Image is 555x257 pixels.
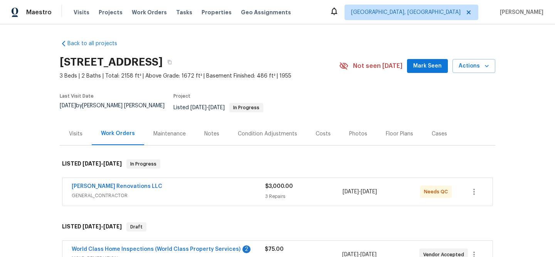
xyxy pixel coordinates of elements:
[62,159,122,169] h6: LISTED
[190,105,207,110] span: [DATE]
[424,188,451,196] span: Needs QC
[72,247,240,252] a: World Class Home Inspections (World Class Property Services)
[62,222,122,232] h6: LISTED
[127,223,146,231] span: Draft
[173,105,263,110] span: Listed
[386,130,413,138] div: Floor Plans
[103,224,122,229] span: [DATE]
[163,55,177,69] button: Copy Address
[209,105,225,110] span: [DATE]
[72,184,162,189] a: [PERSON_NAME] Renovations LLC
[74,8,89,16] span: Visits
[60,94,94,98] span: Last Visit Date
[349,130,367,138] div: Photos
[452,59,495,73] button: Actions
[204,130,219,138] div: Notes
[103,161,122,166] span: [DATE]
[72,192,265,200] span: GENERAL_CONTRACTOR
[60,58,163,66] h2: [STREET_ADDRESS]
[413,61,442,71] span: Mark Seen
[82,224,101,229] span: [DATE]
[407,59,448,73] button: Mark Seen
[316,130,331,138] div: Costs
[459,61,489,71] span: Actions
[202,8,232,16] span: Properties
[432,130,447,138] div: Cases
[132,8,167,16] span: Work Orders
[60,215,495,239] div: LISTED [DATE]-[DATE]Draft
[69,130,82,138] div: Visits
[26,8,52,16] span: Maestro
[230,105,262,110] span: In Progress
[351,8,461,16] span: [GEOGRAPHIC_DATA], [GEOGRAPHIC_DATA]
[60,40,134,47] a: Back to all projects
[176,10,192,15] span: Tasks
[60,103,76,108] span: [DATE]
[343,189,359,194] span: [DATE]
[60,103,173,118] div: by [PERSON_NAME] [PERSON_NAME]
[265,184,293,189] span: $3,000.00
[238,130,297,138] div: Condition Adjustments
[265,193,343,200] div: 3 Repairs
[173,94,190,98] span: Project
[497,8,543,16] span: [PERSON_NAME]
[101,130,135,137] div: Work Orders
[353,62,402,70] span: Not seen [DATE]
[265,247,284,252] span: $75.00
[82,224,122,229] span: -
[82,161,122,166] span: -
[242,245,251,253] div: 2
[60,152,495,176] div: LISTED [DATE]-[DATE]In Progress
[361,189,377,194] span: [DATE]
[127,160,160,168] span: In Progress
[241,8,291,16] span: Geo Assignments
[82,161,101,166] span: [DATE]
[60,72,339,80] span: 3 Beds | 2 Baths | Total: 2158 ft² | Above Grade: 1672 ft² | Basement Finished: 486 ft² | 1955
[153,130,186,138] div: Maintenance
[343,188,377,196] span: -
[190,105,225,110] span: -
[99,8,123,16] span: Projects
